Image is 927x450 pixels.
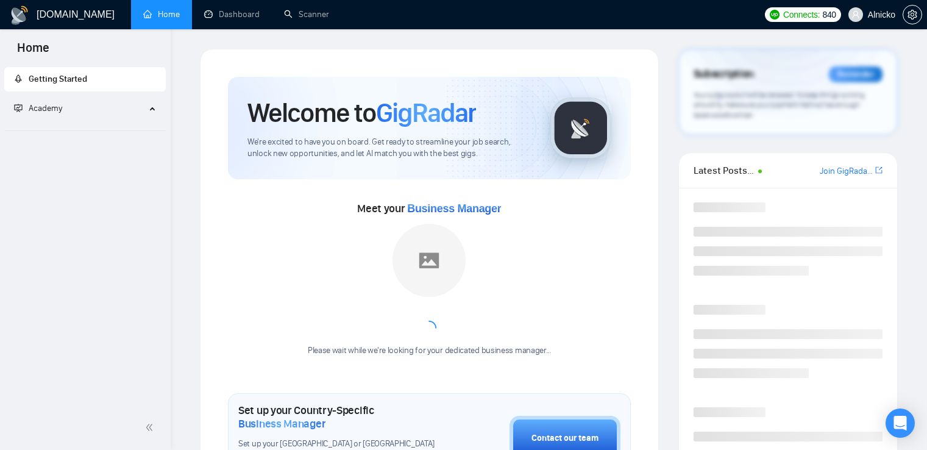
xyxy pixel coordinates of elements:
[357,202,501,215] span: Meet your
[143,9,180,20] a: homeHome
[822,8,836,21] span: 840
[7,39,59,65] span: Home
[694,90,865,120] span: Your subscription will be renewed. To keep things running smoothly, make sure your payment method...
[694,163,755,178] span: Latest Posts from the GigRadar Community
[694,64,754,85] span: Subscription
[238,417,325,430] span: Business Manager
[300,345,558,357] div: Please wait while we're looking for your dedicated business manager...
[29,74,87,84] span: Getting Started
[4,126,166,134] li: Academy Homepage
[829,66,883,82] div: Reminder
[903,5,922,24] button: setting
[903,10,922,20] a: setting
[407,202,501,215] span: Business Manager
[392,224,466,297] img: placeholder.png
[284,9,329,20] a: searchScanner
[14,104,23,112] span: fund-projection-screen
[376,96,476,129] span: GigRadar
[820,165,873,178] a: Join GigRadar Slack Community
[238,404,449,430] h1: Set up your Country-Specific
[531,432,598,445] div: Contact our team
[550,98,611,159] img: gigradar-logo.png
[204,9,260,20] a: dashboardDashboard
[14,103,62,113] span: Academy
[875,165,883,176] a: export
[29,103,62,113] span: Academy
[247,137,531,160] span: We're excited to have you on board. Get ready to streamline your job search, unlock new opportuni...
[875,165,883,175] span: export
[770,10,780,20] img: upwork-logo.png
[422,321,436,335] span: loading
[145,421,157,434] span: double-left
[4,67,166,91] li: Getting Started
[783,8,820,21] span: Connects:
[247,96,476,129] h1: Welcome to
[886,409,915,438] div: Open Intercom Messenger
[851,10,860,19] span: user
[10,5,29,25] img: logo
[903,10,922,20] span: setting
[14,74,23,83] span: rocket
